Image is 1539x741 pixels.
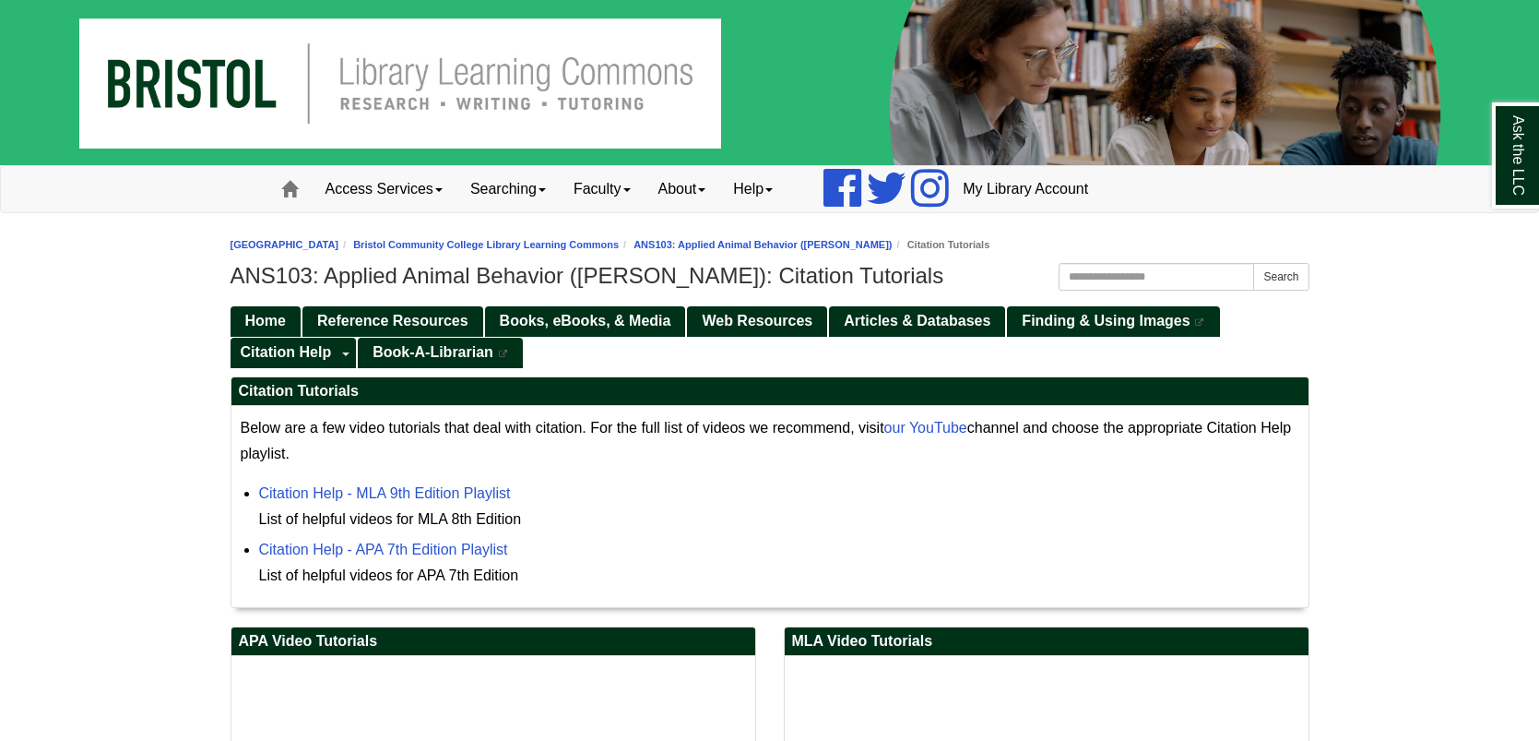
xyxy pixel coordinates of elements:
[312,166,456,212] a: Access Services
[687,306,827,337] a: Web Resources
[893,236,990,254] li: Citation Tutorials
[231,627,755,656] h2: APA Video Tutorials
[785,627,1308,656] h2: MLA Video Tutorials
[231,263,1309,289] h1: ANS103: Applied Animal Behavior ([PERSON_NAME]): Citation Tutorials
[231,377,1308,406] h2: Citation Tutorials
[497,350,508,358] i: This link opens in a new window
[231,338,337,368] a: Citation Help
[317,313,468,329] span: Reference Resources
[241,344,332,360] span: Citation Help
[485,306,686,337] a: Books, eBooks, & Media
[500,313,671,329] span: Books, eBooks, & Media
[645,166,720,212] a: About
[949,166,1102,212] a: My Library Account
[353,239,619,250] a: Bristol Community College Library Learning Commons
[373,344,493,360] span: Book-A-Librarian
[259,485,511,501] a: Citation Help - MLA 9th Edition Playlist
[844,313,990,329] span: Articles & Databases
[231,306,301,337] a: Home
[1253,263,1308,291] button: Search
[241,420,1292,461] span: Below are a few video tutorials that deal with citation. For the full list of videos we recommend...
[231,305,1309,367] div: Guide Pages
[259,542,508,557] a: Citation Help - APA 7th Edition Playlist
[829,306,1005,337] a: Articles & Databases
[1194,318,1205,327] i: This link opens in a new window
[884,420,967,436] a: our YouTube
[1022,313,1190,329] span: Finding & Using Images
[456,166,560,212] a: Searching
[358,338,523,368] a: Book-A-Librarian
[231,236,1309,254] nav: breadcrumb
[560,166,645,212] a: Faculty
[259,563,1299,589] div: List of helpful videos for APA 7th Edition
[1007,306,1219,337] a: Finding & Using Images
[231,239,339,250] a: [GEOGRAPHIC_DATA]
[633,239,892,250] a: ANS103: Applied Animal Behavior ([PERSON_NAME])
[302,306,483,337] a: Reference Resources
[702,313,812,329] span: Web Resources
[259,507,1299,532] div: List of helpful videos for MLA 8th Edition
[245,313,286,329] span: Home
[719,166,787,212] a: Help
